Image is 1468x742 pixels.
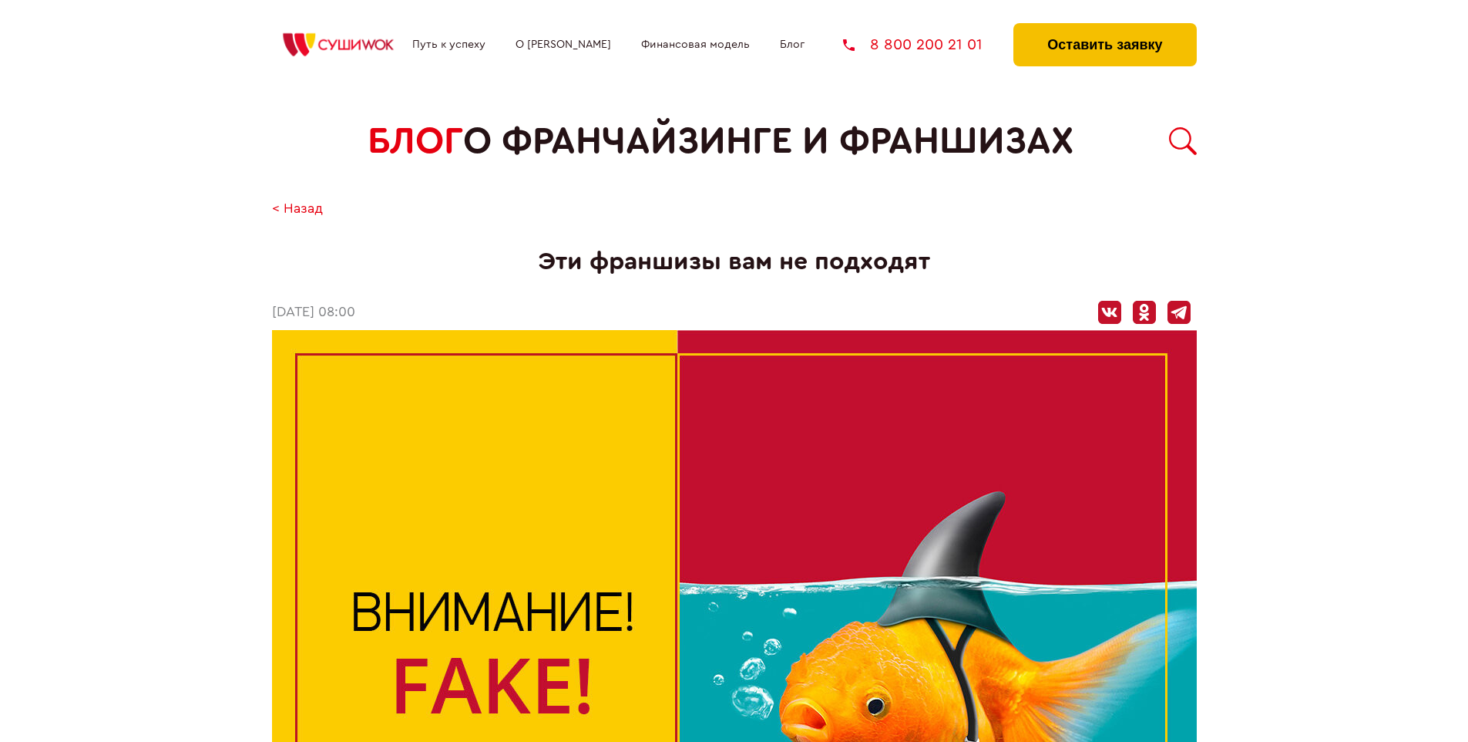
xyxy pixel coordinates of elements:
[412,39,485,51] a: Путь к успеху
[272,305,355,321] time: [DATE] 08:00
[272,248,1197,276] h1: Эти франшизы вам не подходят
[463,120,1073,163] span: о франчайзинге и франшизах
[870,37,983,52] span: 8 800 200 21 01
[516,39,611,51] a: О [PERSON_NAME]
[780,39,805,51] a: Блог
[843,37,983,52] a: 8 800 200 21 01
[641,39,750,51] a: Финансовая модель
[272,201,323,218] a: < Назад
[1013,23,1196,66] button: Оставить заявку
[368,120,463,163] span: БЛОГ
